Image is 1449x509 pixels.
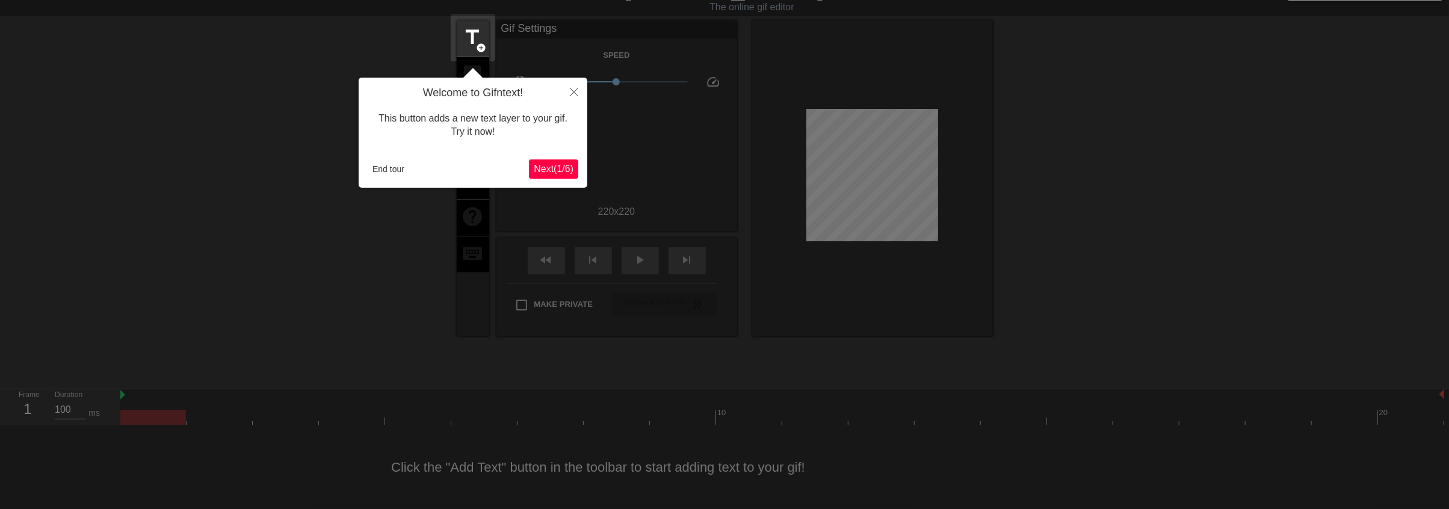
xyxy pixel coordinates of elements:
[368,160,409,178] button: End tour
[561,78,587,105] button: Close
[368,87,578,100] h4: Welcome to Gifntext!
[534,164,573,174] span: Next ( 1 / 6 )
[529,159,578,179] button: Next
[368,100,578,151] div: This button adds a new text layer to your gif. Try it now!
